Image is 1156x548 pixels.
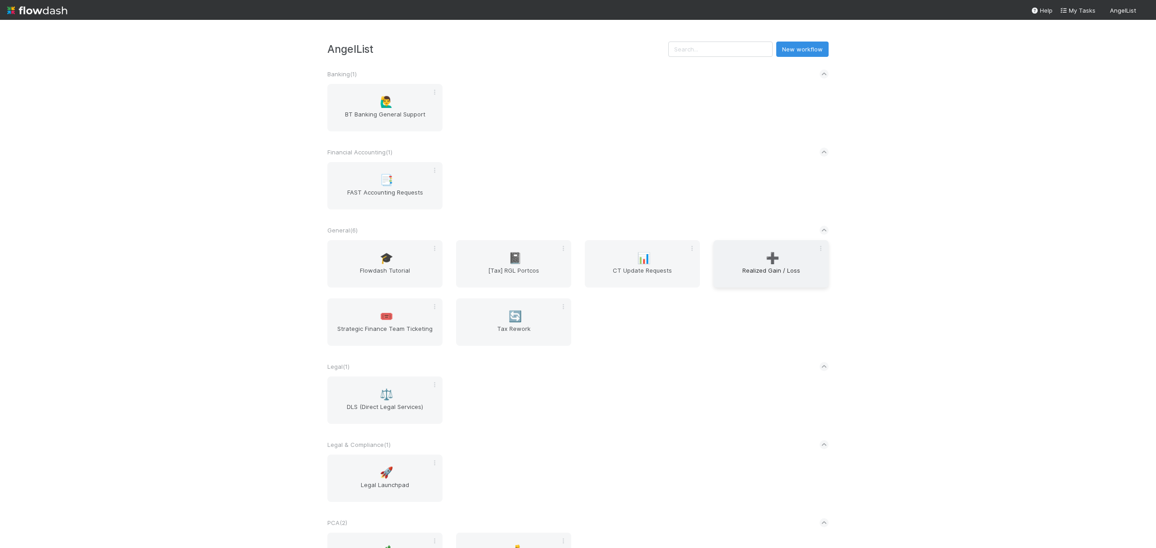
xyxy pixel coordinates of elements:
[508,252,522,264] span: 📓
[380,174,393,186] span: 📑
[776,42,829,57] button: New workflow
[456,240,571,288] a: 📓[Tax] RGL Portcos
[327,162,443,209] a: 📑FAST Accounting Requests
[327,149,392,156] span: Financial Accounting ( 1 )
[331,110,439,128] span: BT Banking General Support
[508,311,522,322] span: 🔄
[585,240,700,288] a: 📊CT Update Requests
[637,252,651,264] span: 📊
[327,455,443,502] a: 🚀Legal Launchpad
[460,324,568,342] span: Tax Rework
[331,402,439,420] span: DLS (Direct Legal Services)
[327,441,391,448] span: Legal & Compliance ( 1 )
[1060,6,1095,15] a: My Tasks
[331,480,439,498] span: Legal Launchpad
[327,363,350,370] span: Legal ( 1 )
[766,252,779,264] span: ➕
[331,324,439,342] span: Strategic Finance Team Ticketing
[7,3,67,18] img: logo-inverted-e16ddd16eac7371096b0.svg
[380,389,393,400] span: ⚖️
[327,376,443,424] a: ⚖️DLS (Direct Legal Services)
[1031,6,1053,15] div: Help
[456,298,571,346] a: 🔄Tax Rework
[331,188,439,206] span: FAST Accounting Requests
[668,42,773,57] input: Search...
[1060,7,1095,14] span: My Tasks
[380,252,393,264] span: 🎓
[327,298,443,346] a: 🎟️Strategic Finance Team Ticketing
[588,266,696,284] span: CT Update Requests
[380,96,393,108] span: 🙋‍♂️
[327,227,358,234] span: General ( 6 )
[331,266,439,284] span: Flowdash Tutorial
[1140,6,1149,15] img: avatar_bc42736a-3f00-4d10-a11d-d22e63cdc729.png
[380,467,393,478] span: 🚀
[1110,7,1136,14] span: AngelList
[380,311,393,322] span: 🎟️
[327,240,443,288] a: 🎓Flowdash Tutorial
[327,84,443,131] a: 🙋‍♂️BT Banking General Support
[327,70,357,78] span: Banking ( 1 )
[713,240,829,288] a: ➕Realized Gain / Loss
[327,519,347,526] span: PCA ( 2 )
[327,43,668,55] h3: AngelList
[460,266,568,284] span: [Tax] RGL Portcos
[717,266,825,284] span: Realized Gain / Loss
